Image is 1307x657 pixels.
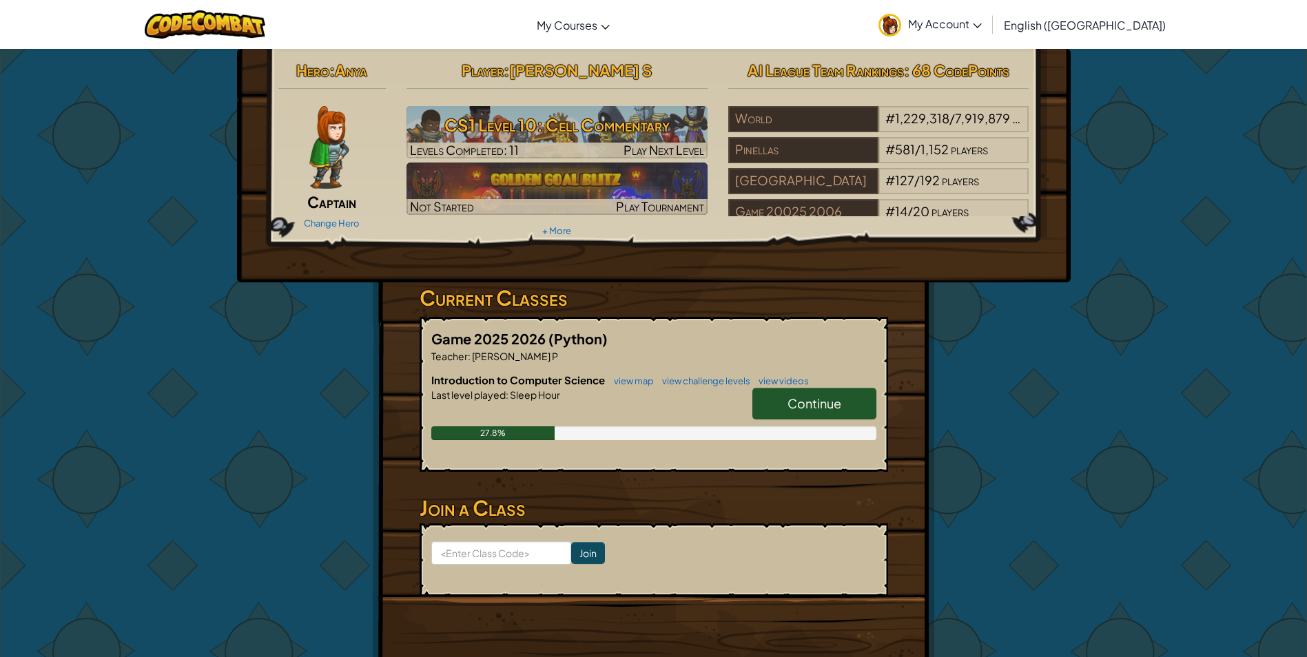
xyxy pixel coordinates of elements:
[506,388,508,401] span: :
[309,106,349,189] img: captain-pose.png
[508,388,560,401] span: Sleep Hour
[431,373,607,386] span: Introduction to Computer Science
[616,198,704,214] span: Play Tournament
[406,163,708,215] a: Not StartedPlay Tournament
[728,150,1029,166] a: Pinellas#581/1,152players
[329,61,335,80] span: :
[788,395,841,411] span: Continue
[462,61,504,80] span: Player
[406,106,708,158] a: Play Next Level
[509,61,652,80] span: [PERSON_NAME] S
[655,375,750,386] a: view challenge levels
[895,141,915,157] span: 581
[885,141,895,157] span: #
[410,142,519,158] span: Levels Completed: 11
[949,110,955,126] span: /
[913,203,929,219] span: 20
[1004,18,1166,32] span: English ([GEOGRAPHIC_DATA])
[624,142,704,158] span: Play Next Level
[410,198,474,214] span: Not Started
[431,541,571,565] input: <Enter Class Code>
[878,14,901,36] img: avatar
[932,203,969,219] span: players
[895,172,914,188] span: 127
[468,350,471,362] span: :
[471,350,558,362] span: [PERSON_NAME] P
[728,212,1029,228] a: Game 20025 2006#14/20players
[420,282,888,313] h3: Current Classes
[406,109,708,140] h3: CS1 Level 10: Cell Commentary
[431,388,506,401] span: Last level played
[904,61,1009,80] span: : 68 CodePoints
[955,110,1010,126] span: 7,919,879
[548,330,608,347] span: (Python)
[752,375,809,386] a: view videos
[537,18,597,32] span: My Courses
[145,10,265,39] img: CodeCombat logo
[607,375,654,386] a: view map
[728,168,878,194] div: [GEOGRAPHIC_DATA]
[885,172,895,188] span: #
[542,225,571,236] a: + More
[420,492,888,523] h3: Join a Class
[406,106,708,158] img: CS1 Level 10: Cell Commentary
[951,141,988,157] span: players
[728,137,878,163] div: Pinellas
[908,17,982,31] span: My Account
[728,119,1029,135] a: World#1,229,318/7,919,879players
[431,350,468,362] span: Teacher
[431,426,555,440] div: 27.8%
[872,3,989,46] a: My Account
[504,61,509,80] span: :
[885,110,895,126] span: #
[748,61,904,80] span: AI League Team Rankings
[895,203,907,219] span: 14
[728,181,1029,197] a: [GEOGRAPHIC_DATA]#127/192players
[885,203,895,219] span: #
[431,330,548,347] span: Game 2025 2026
[914,172,920,188] span: /
[304,218,360,229] a: Change Hero
[307,192,356,211] span: Captain
[571,542,605,564] input: Join
[728,199,878,225] div: Game 20025 2006
[296,61,329,80] span: Hero
[895,110,949,126] span: 1,229,318
[997,6,1173,43] a: English ([GEOGRAPHIC_DATA])
[920,141,949,157] span: 1,152
[728,106,878,132] div: World
[920,172,940,188] span: 192
[942,172,979,188] span: players
[335,61,367,80] span: Anya
[907,203,913,219] span: /
[406,163,708,215] img: Golden Goal
[530,6,617,43] a: My Courses
[915,141,920,157] span: /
